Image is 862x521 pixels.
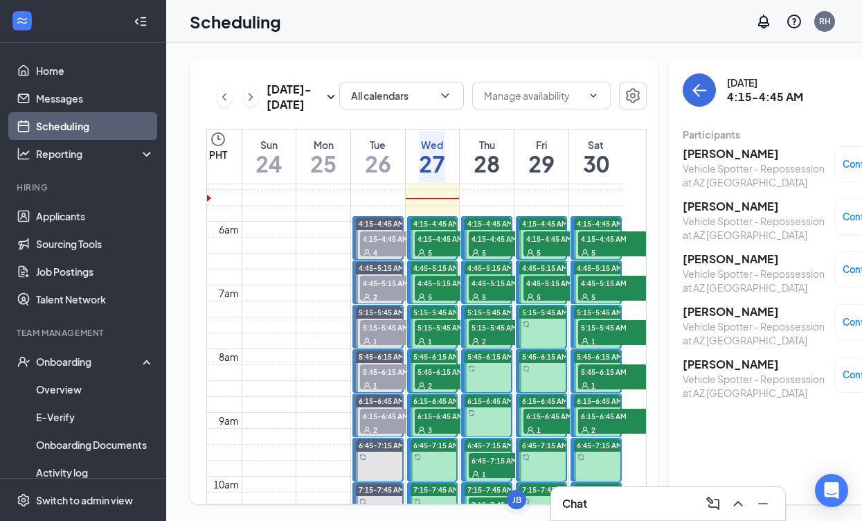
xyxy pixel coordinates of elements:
span: 2 [428,381,432,391]
span: 7:15-7:45 AM [359,485,404,495]
svg: User [581,249,589,257]
span: 4 [373,248,377,258]
svg: ComposeMessage [705,495,721,512]
div: 6am [216,222,242,237]
svg: Sync [414,498,421,505]
svg: Sync [577,454,584,461]
div: Fri [528,138,555,152]
svg: ChevronDown [588,90,599,101]
div: Tue [365,138,391,152]
svg: User [417,249,426,257]
span: 5:45-6:15 AM [578,364,647,378]
span: 5:15-5:45 AM [467,308,513,317]
div: Open Intercom Messenger [815,474,848,507]
span: 5:15-5:45 AM [578,320,647,334]
span: 4:45-5:15 AM [415,276,484,290]
svg: User [363,426,371,434]
svg: Sync [414,454,421,461]
svg: UserCheck [17,355,30,369]
a: August 26, 2025 [362,130,394,184]
div: Switch to admin view [36,493,133,507]
span: 6:15-6:45 AM [359,396,404,406]
svg: User [472,293,480,301]
div: Team Management [17,327,152,339]
svg: Sync [468,365,475,372]
svg: ChevronDown [438,89,452,103]
button: ChevronRight [243,87,258,107]
svg: Sync [523,321,530,328]
span: 1 [373,337,377,346]
h1: 25 [310,152,336,175]
div: Vehicle Spotter - Repossession at AZ [GEOGRAPHIC_DATA] [683,319,828,347]
span: 7:15-7:45 AM [577,485,622,495]
svg: User [417,337,426,346]
div: RH [819,15,831,27]
span: 5:15-5:45 AM [415,320,484,334]
h1: 26 [365,152,391,175]
span: 4:45-5:15 AM [359,263,404,273]
h3: Chat [562,496,587,511]
span: PHT [209,148,227,161]
svg: Settings [625,87,641,104]
span: 5:45-6:15 AM [522,352,568,362]
span: 4:15-4:45 AM [577,219,622,229]
h3: [PERSON_NAME] [683,146,828,161]
svg: Analysis [17,147,30,161]
a: August 27, 2025 [416,130,448,184]
h1: 29 [528,152,555,175]
svg: Sync [468,409,475,416]
span: 1 [373,381,377,391]
span: 5 [428,292,432,302]
a: E-Verify [36,403,154,431]
span: 4:15-4:45 AM [359,219,404,229]
span: 1 [428,337,432,346]
svg: ChevronUp [730,495,746,512]
span: 5:45-6:15 AM [359,352,404,362]
svg: User [417,293,426,301]
a: Onboarding Documents [36,431,154,459]
svg: User [417,426,426,434]
a: August 28, 2025 [471,130,503,184]
span: 6:15-6:45 AM [415,409,484,423]
span: 4:45-5:15 AM [360,276,429,290]
svg: Clock [210,131,226,148]
h1: 30 [583,152,609,175]
h3: [PERSON_NAME] [683,199,828,214]
span: 6:15-6:45 AM [523,409,593,423]
div: 10am [210,477,242,492]
svg: Sync [359,454,366,461]
div: Vehicle Spotter - Repossession at AZ [GEOGRAPHIC_DATA] [683,214,828,242]
button: ChevronLeft [217,87,232,107]
a: Sourcing Tools [36,230,154,258]
div: Wed [419,138,445,152]
span: 4:45-5:15 AM [577,263,622,273]
svg: Collapse [134,15,147,28]
span: 6:45-7:15 AM [467,441,513,450]
span: 4:15-4:45 AM [469,231,538,245]
svg: User [581,337,589,346]
span: 5 [428,248,432,258]
div: Reporting [36,147,155,161]
div: Sat [583,138,609,152]
span: 2 [373,425,377,435]
div: 7am [216,285,242,301]
span: 5:15-5:45 AM [360,320,429,334]
button: Minimize [752,493,774,515]
input: Manage availability [484,88,582,103]
span: 2 [482,337,486,346]
span: 6:15-6:45 AM [467,396,513,406]
span: 4:15-4:45 AM [578,231,647,245]
svg: User [363,337,371,346]
a: August 30, 2025 [580,130,612,184]
span: 5 [591,292,595,302]
svg: User [526,426,535,434]
a: Messages [36,85,154,112]
span: 5 [482,248,486,258]
span: 5 [537,248,541,258]
h1: 27 [419,152,445,175]
a: August 29, 2025 [526,130,557,184]
span: 5:45-6:15 AM [360,364,429,378]
svg: ChevronRight [244,89,258,105]
a: Talent Network [36,285,154,313]
span: 4:45-5:15 AM [413,263,459,273]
